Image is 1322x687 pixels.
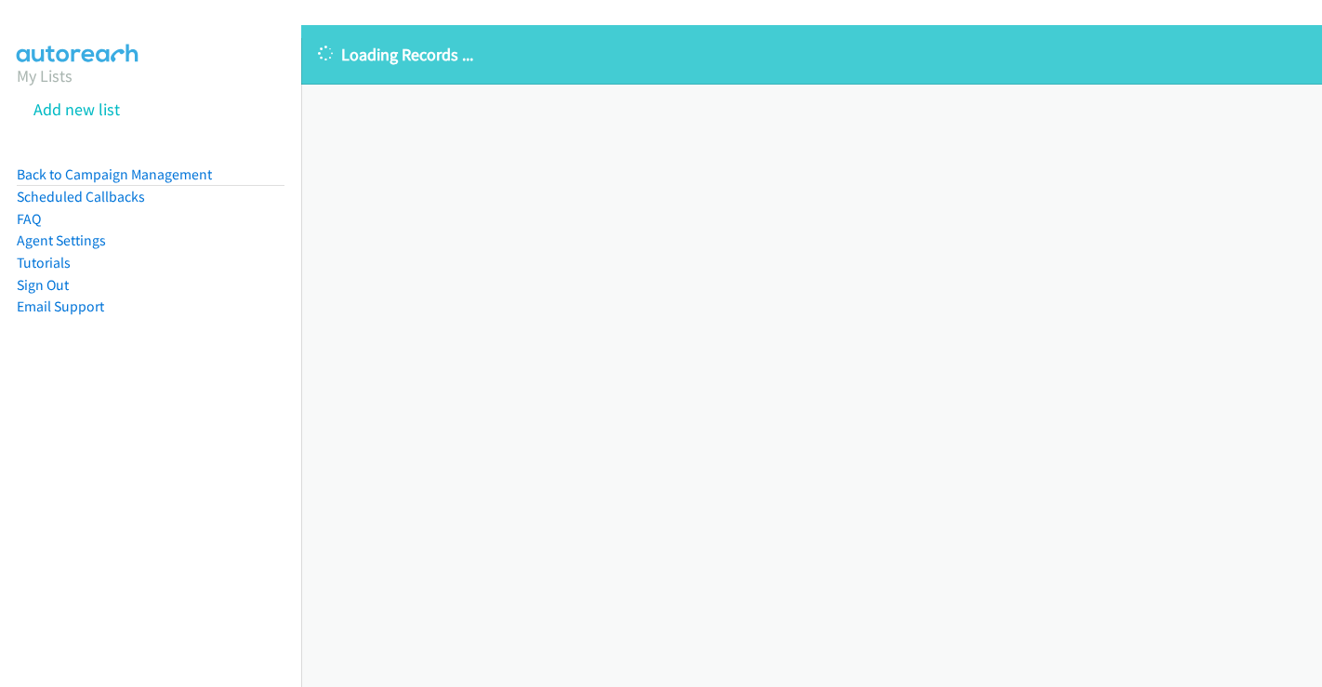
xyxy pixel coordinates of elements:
[17,254,71,271] a: Tutorials
[318,42,1305,67] p: Loading Records ...
[17,276,69,294] a: Sign Out
[33,99,120,120] a: Add new list
[17,188,145,205] a: Scheduled Callbacks
[17,297,104,315] a: Email Support
[17,231,106,249] a: Agent Settings
[17,210,41,228] a: FAQ
[17,65,73,86] a: My Lists
[17,165,212,183] a: Back to Campaign Management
